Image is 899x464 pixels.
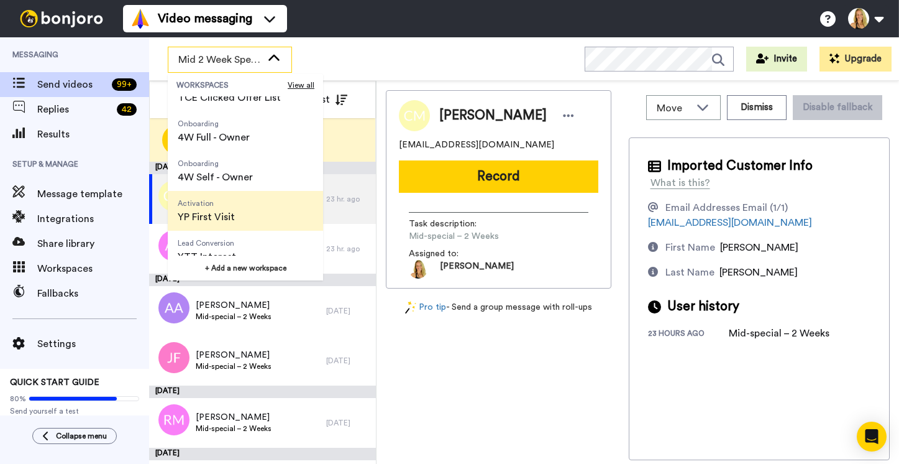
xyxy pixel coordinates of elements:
span: Mid-special – 2 Weeks [409,230,527,243]
span: Integrations [37,211,149,226]
div: 23 hours ago [648,328,729,341]
img: magic-wand.svg [405,301,416,314]
span: [EMAIL_ADDRESS][DOMAIN_NAME] [399,139,554,151]
img: vm-color.svg [130,9,150,29]
span: 4W Self - Owner [178,170,253,185]
img: rm.png [158,404,189,435]
img: aa.png [158,292,189,323]
div: [DATE] [149,162,376,174]
span: Onboarding [178,159,253,169]
span: Onboarding [178,119,250,129]
span: Move [657,101,690,116]
span: Send yourself a test [10,406,139,416]
span: Video messaging [158,10,252,27]
span: Workspaces [37,261,149,276]
span: Lead Conversion [178,238,236,248]
a: [EMAIL_ADDRESS][DOMAIN_NAME] [648,218,812,228]
span: [PERSON_NAME] [196,299,272,312]
img: jf.png [158,342,189,373]
span: [PERSON_NAME] [440,260,514,279]
span: YP First Visit [178,210,235,225]
div: First Name [665,240,715,255]
div: 99 + [112,78,137,91]
span: Replies [37,102,112,117]
div: What is this? [650,175,710,190]
span: Mid-special – 2 Weeks [196,424,272,434]
button: Invite [746,47,807,72]
div: Mid-special – 2 Weeks [729,326,829,341]
span: Mid 2 Week Special [178,52,262,67]
div: [DATE] [149,386,376,398]
div: 42 [117,103,137,116]
span: YTT Interest [178,249,236,264]
a: Pro tip [405,301,446,314]
span: Assigned to: [409,248,496,260]
span: [PERSON_NAME] [720,243,798,253]
button: Disable fallback [793,95,882,120]
span: TCE Clicked Offer List [178,90,281,105]
span: [PERSON_NAME] [196,411,272,424]
img: Image of Carrie McCulloch [399,100,430,131]
img: bj-logo-header-white.svg [15,10,108,27]
div: Open Intercom Messenger [857,422,887,452]
div: [DATE] [149,274,376,286]
div: [DATE] [326,356,370,366]
span: QUICK START GUIDE [10,378,99,387]
span: Task description : [409,218,496,230]
span: Imported Customer Info [667,157,813,175]
span: Message template [37,187,149,202]
button: + Add a new workspace [168,256,323,281]
span: [PERSON_NAME] [196,349,272,361]
button: Upgrade [819,47,892,72]
button: Dismiss [727,95,787,120]
img: e9036218-48e0-46e7-9ded-2db301f16522-1722357966.jpg [409,260,427,279]
span: Mid-special – 2 Weeks [196,312,272,322]
span: Activation [178,198,235,208]
span: [PERSON_NAME] [719,267,798,277]
div: [DATE] [149,448,376,460]
img: cm.png [158,180,189,211]
div: [DATE] [326,306,370,316]
img: ar.png [158,230,189,261]
div: [DATE] [326,418,370,428]
span: User history [667,297,739,316]
span: 4W Full - Owner [178,130,250,145]
span: View all [288,80,314,90]
span: Mid-special – 2 Weeks [196,361,272,371]
div: - Send a group message with roll-ups [386,301,611,314]
button: Collapse menu [32,428,117,444]
span: Fallbacks [37,286,149,301]
span: Send videos [37,77,107,92]
div: Email Addresses Email (1/1) [665,200,788,215]
span: Collapse menu [56,431,107,441]
button: Record [399,160,598,193]
span: 80% [10,394,26,404]
div: 23 hr. ago [326,244,370,254]
span: Settings [37,336,149,351]
span: Results [37,127,149,142]
span: [PERSON_NAME] [439,106,547,125]
div: 23 hr. ago [326,194,370,204]
span: Share library [37,236,149,251]
span: WORKSPACES [176,80,288,90]
div: Last Name [665,265,714,280]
